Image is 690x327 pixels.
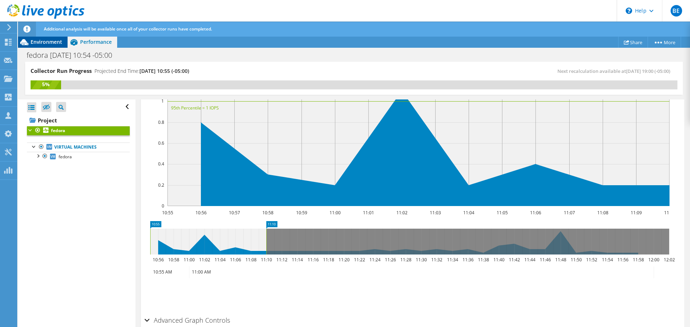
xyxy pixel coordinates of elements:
[671,5,682,17] span: BE
[447,257,458,263] text: 11:34
[230,257,241,263] text: 11:06
[339,257,350,263] text: 11:20
[27,152,130,161] a: fedora
[245,257,257,263] text: 11:08
[540,257,551,263] text: 11:46
[463,210,474,216] text: 11:04
[478,257,489,263] text: 11:38
[27,126,130,135] a: fedora
[626,68,670,74] span: [DATE] 19:00 (-05:00)
[158,161,164,167] text: 0.4
[509,257,520,263] text: 11:42
[158,119,164,125] text: 0.8
[524,257,535,263] text: 11:44
[80,38,112,45] span: Performance
[385,257,396,263] text: 11:26
[497,210,508,216] text: 11:05
[416,257,427,263] text: 11:30
[184,257,195,263] text: 11:00
[648,37,681,48] a: More
[308,257,319,263] text: 11:16
[493,257,505,263] text: 11:40
[171,105,219,111] text: 95th Percentile = 1 IOPS
[296,210,307,216] text: 10:59
[555,257,566,263] text: 11:48
[431,257,442,263] text: 11:32
[323,257,334,263] text: 11:18
[153,257,164,263] text: 10:56
[363,210,374,216] text: 11:01
[158,140,164,146] text: 0.6
[602,257,613,263] text: 11:54
[557,68,674,74] span: Next recalculation available at
[571,257,582,263] text: 11:50
[27,143,130,152] a: Virtual Machines
[168,257,179,263] text: 10:58
[626,8,632,14] svg: \n
[530,210,541,216] text: 11:06
[631,210,642,216] text: 11:09
[59,154,72,160] span: fedora
[27,115,130,126] a: Project
[158,182,164,188] text: 0.2
[463,257,474,263] text: 11:36
[292,257,303,263] text: 11:14
[23,51,123,59] h1: fedora [DATE] 10:54 -05:00
[215,257,226,263] text: 11:04
[51,127,65,134] b: fedora
[400,257,411,263] text: 11:28
[31,38,62,45] span: Environment
[162,203,164,209] text: 0
[664,210,675,216] text: 11:10
[648,257,659,263] text: 12:00
[618,37,648,48] a: Share
[586,257,597,263] text: 11:52
[276,257,287,263] text: 11:12
[95,67,189,75] h4: Projected End Time:
[195,210,207,216] text: 10:56
[369,257,381,263] text: 11:24
[597,210,608,216] text: 11:08
[261,257,272,263] text: 11:10
[564,210,575,216] text: 11:07
[430,210,441,216] text: 11:03
[330,210,341,216] text: 11:00
[617,257,629,263] text: 11:56
[162,210,173,216] text: 10:55
[199,257,210,263] text: 11:02
[396,210,408,216] text: 11:02
[633,257,644,263] text: 11:58
[44,26,212,32] span: Additional analysis will be available once all of your collector runs have completed.
[664,257,675,263] text: 12:02
[139,67,189,74] span: [DATE] 10:55 (-05:00)
[31,80,61,88] div: 5%
[161,98,164,104] text: 1
[354,257,365,263] text: 11:22
[262,210,273,216] text: 10:58
[229,210,240,216] text: 10:57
